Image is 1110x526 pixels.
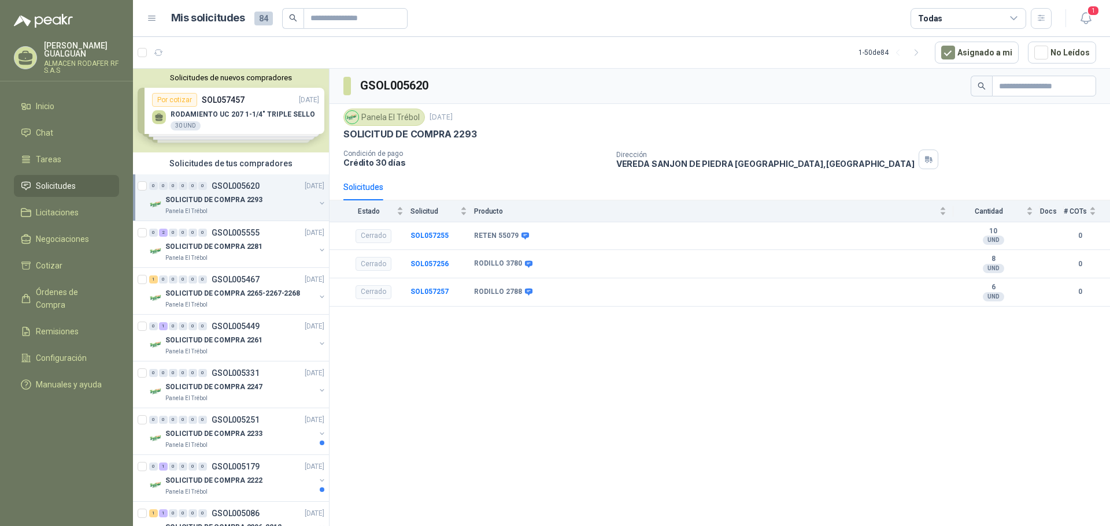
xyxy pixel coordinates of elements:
p: [DATE] [305,415,324,426]
p: GSOL005620 [212,182,260,190]
p: SOLICITUD DE COMPRA 2247 [165,382,262,393]
p: [DATE] [305,508,324,519]
div: Panela El Trébol [343,109,425,126]
p: Panela El Trébol [165,487,208,497]
p: SOLICITUD DE COMPRA 2281 [165,241,262,252]
img: Company Logo [149,291,163,305]
span: # COTs [1064,207,1087,215]
b: RODILLO 2788 [474,288,522,297]
a: SOL057257 [410,288,449,296]
div: 0 [188,275,197,283]
p: [DATE] [305,181,324,192]
p: [DATE] [305,321,324,332]
div: 0 [149,182,158,190]
p: SOLICITUD DE COMPRA 2222 [165,475,262,486]
span: Cantidad [953,207,1024,215]
b: SOL057255 [410,232,449,240]
p: GSOL005086 [212,509,260,517]
th: # COTs [1064,200,1110,222]
div: 0 [169,275,177,283]
div: 1 [149,509,158,517]
button: Solicitudes de nuevos compradores [138,73,324,82]
b: 0 [1064,230,1096,241]
button: Asignado a mi [935,42,1019,64]
a: 0 0 0 0 0 0 GSOL005251[DATE] Company LogoSOLICITUD DE COMPRA 2233Panela El Trébol [149,413,327,450]
span: Estado [343,207,394,215]
th: Producto [474,200,953,222]
h3: GSOL005620 [360,77,430,95]
div: 1 [159,462,168,471]
div: 0 [169,322,177,330]
div: 0 [159,275,168,283]
span: Producto [474,207,937,215]
div: 1 [159,509,168,517]
a: Inicio [14,95,119,117]
span: Cotizar [36,259,62,272]
a: Cotizar [14,255,119,277]
div: UND [983,292,1004,301]
p: [DATE] [305,227,324,238]
span: Órdenes de Compra [36,286,108,311]
div: 1 [159,322,168,330]
b: 8 [953,255,1033,264]
p: [DATE] [305,368,324,379]
div: 0 [179,275,187,283]
div: 0 [188,462,197,471]
span: search [978,82,986,90]
span: 1 [1087,5,1100,16]
div: Cerrado [356,257,391,271]
div: Solicitudes [343,181,383,193]
p: Condición de pago [343,150,607,158]
div: Solicitudes de nuevos compradoresPor cotizarSOL057457[DATE] RODAMIENTO UC 207 1-1/4" TRIPLE SELLO... [133,69,329,152]
div: 0 [198,229,207,237]
a: Negociaciones [14,228,119,250]
p: SOLICITUD DE COMPRA 2261 [165,335,262,346]
div: 0 [188,322,197,330]
div: 0 [159,416,168,424]
div: 0 [149,462,158,471]
p: Panela El Trébol [165,253,208,263]
a: SOL057256 [410,260,449,268]
span: Inicio [36,100,54,113]
div: UND [983,236,1004,245]
div: 0 [188,229,197,237]
p: [DATE] [305,461,324,472]
div: 0 [149,416,158,424]
div: 0 [159,182,168,190]
button: No Leídos [1028,42,1096,64]
div: 0 [198,322,207,330]
img: Company Logo [149,431,163,445]
span: Configuración [36,352,87,364]
p: GSOL005449 [212,322,260,330]
p: GSOL005555 [212,229,260,237]
b: 0 [1064,286,1096,297]
span: Solicitud [410,207,458,215]
div: 1 - 50 de 84 [859,43,926,62]
div: 0 [198,416,207,424]
div: 0 [179,369,187,377]
span: Solicitudes [36,180,76,192]
div: 0 [169,462,177,471]
div: 0 [198,369,207,377]
div: 0 [198,182,207,190]
span: 84 [254,12,273,25]
a: 0 1 0 0 0 0 GSOL005179[DATE] Company LogoSOLICITUD DE COMPRA 2222Panela El Trébol [149,460,327,497]
p: ALMACEN RODAFER RF S.A.S [44,60,119,74]
th: Solicitud [410,200,474,222]
img: Company Logo [149,197,163,211]
div: 2 [159,229,168,237]
div: 0 [188,369,197,377]
a: 0 0 0 0 0 0 GSOL005331[DATE] Company LogoSOLICITUD DE COMPRA 2247Panela El Trébol [149,366,327,403]
p: SOLICITUD DE COMPRA 2265-2267-2268 [165,288,300,299]
img: Logo peakr [14,14,73,28]
div: Solicitudes de tus compradores [133,152,329,174]
div: 0 [198,462,207,471]
div: 1 [149,275,158,283]
a: Manuales y ayuda [14,374,119,396]
p: GSOL005251 [212,416,260,424]
img: Company Logo [149,244,163,258]
div: 0 [159,369,168,377]
div: 0 [179,229,187,237]
p: SOLICITUD DE COMPRA 2293 [165,195,262,206]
